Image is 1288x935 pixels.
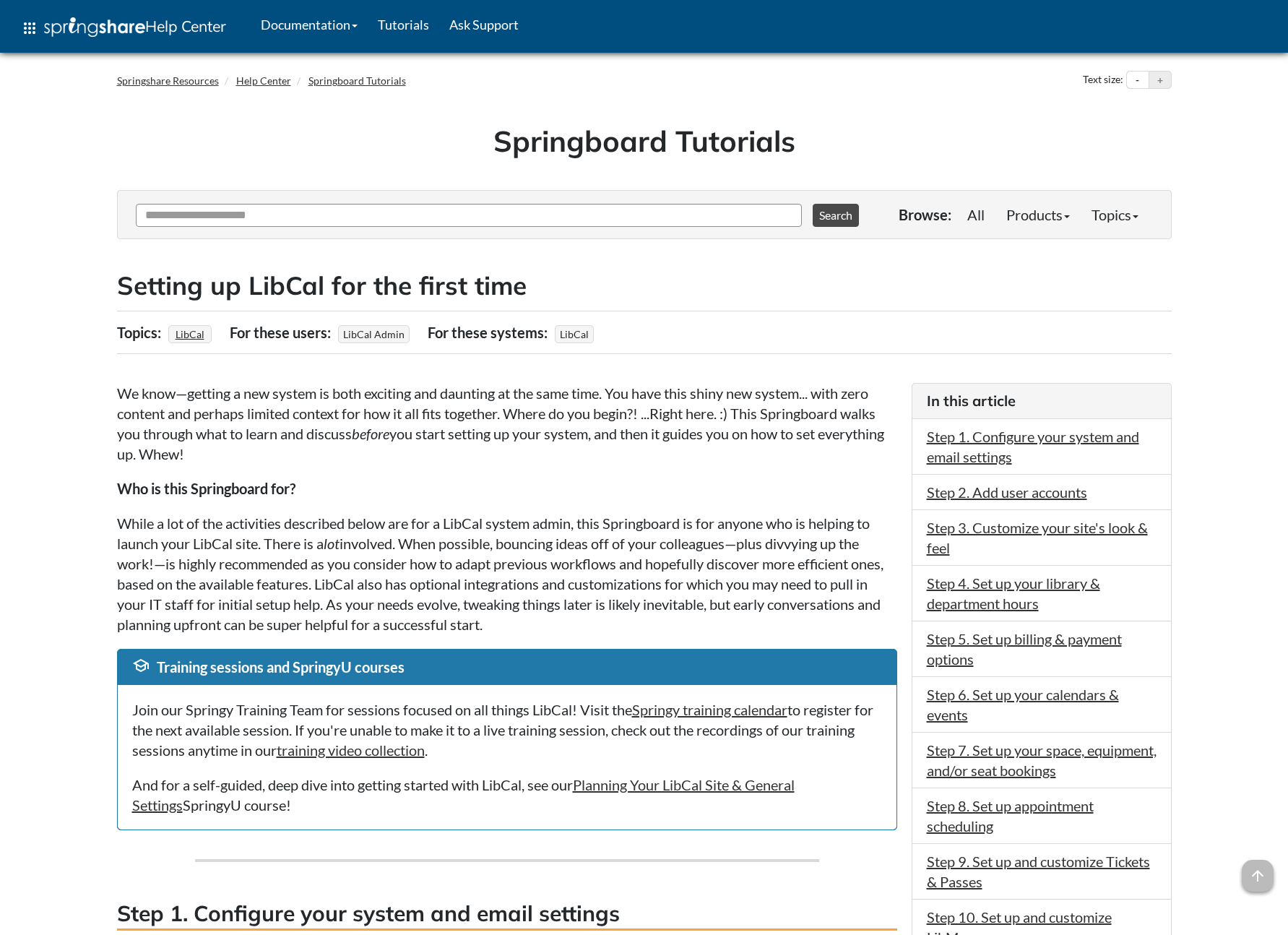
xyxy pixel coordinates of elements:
[230,319,334,346] div: For these users:
[927,574,1100,612] a: Step 4. Set up your library & department hours
[632,701,787,718] a: Springy training calendar
[277,741,425,759] a: training video collection
[813,204,859,227] button: Search
[927,483,1087,501] a: Step 2. Add user accounts
[132,775,882,815] p: And for a self-guided, deep dive into getting started with LibCal, see our SpringyU course!
[117,383,897,464] p: We know—getting a new system is both exciting and daunting at the same time. You have this shiny ...
[1081,200,1149,229] a: Topics
[927,519,1148,556] a: Step 3. Customize your site's look & feel
[145,17,226,35] span: Help Center
[899,204,951,225] p: Browse:
[251,7,368,43] a: Documentation
[338,325,410,343] span: LibCal Admin
[927,686,1119,723] a: Step 6. Set up your calendars & events
[368,7,439,43] a: Tutorials
[995,200,1081,229] a: Products
[117,480,295,497] strong: Who is this Springboard for?
[439,7,529,43] a: Ask Support
[117,319,165,346] div: Topics:
[927,391,1157,411] h3: In this article
[117,513,897,634] p: While a lot of the activities described below are for a LibCal system admin, this Springboard is ...
[1242,861,1274,879] a: arrow_upward
[1080,71,1126,90] div: Text size:
[308,74,406,87] a: Springboard Tutorials
[132,657,150,674] span: school
[157,658,405,676] span: Training sessions and SpringyU courses
[1149,72,1171,89] button: Increase text size
[117,898,897,931] h3: Step 1. Configure your system and email settings
[128,121,1161,161] h1: Springboard Tutorials
[927,853,1150,890] a: Step 9. Set up and customize Tickets & Passes
[132,699,882,760] p: Join our Springy Training Team for sessions focused on all things LibCal! Visit the to register f...
[11,7,236,50] a: apps Help Center
[927,630,1122,668] a: Step 5. Set up billing & payment options
[927,428,1139,465] a: Step 1. Configure your system and email settings
[173,324,207,345] a: LibCal
[428,319,551,346] div: For these systems:
[555,325,594,343] span: LibCal
[21,20,38,37] span: apps
[1127,72,1149,89] button: Decrease text size
[352,425,389,442] em: before
[324,535,340,552] em: lot
[117,268,1172,303] h2: Setting up LibCal for the first time
[236,74,291,87] a: Help Center
[956,200,995,229] a: All
[1242,860,1274,892] span: arrow_upward
[927,797,1094,835] a: Step 8. Set up appointment scheduling
[927,741,1157,779] a: Step 7. Set up your space, equipment, and/or seat bookings
[117,74,219,87] a: Springshare Resources
[44,17,145,37] img: Springshare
